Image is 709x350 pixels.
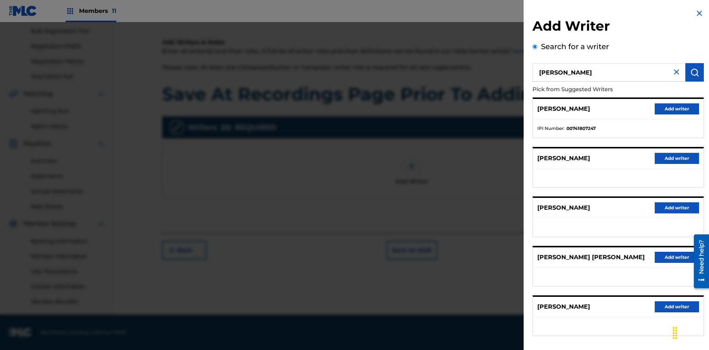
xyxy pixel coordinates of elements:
[537,104,590,113] p: [PERSON_NAME]
[566,125,596,132] strong: 00741807247
[532,18,704,37] h2: Add Writer
[690,68,699,77] img: Search Works
[688,231,709,292] iframe: Resource Center
[532,82,662,97] p: Pick from Suggested Writers
[655,103,699,114] button: Add writer
[537,154,590,163] p: [PERSON_NAME]
[532,63,685,82] input: Search writer's name or IPI Number
[112,7,116,14] span: 11
[672,315,709,350] iframe: Chat Widget
[537,203,590,212] p: [PERSON_NAME]
[672,68,681,76] img: close
[537,302,590,311] p: [PERSON_NAME]
[655,252,699,263] button: Add writer
[669,322,681,344] div: Drag
[9,6,37,16] img: MLC Logo
[541,42,609,51] label: Search for a writer
[655,202,699,213] button: Add writer
[537,125,565,132] span: IPI Number :
[66,7,75,16] img: Top Rightsholders
[655,301,699,312] button: Add writer
[537,253,645,262] p: [PERSON_NAME] [PERSON_NAME]
[655,153,699,164] button: Add writer
[79,7,116,15] span: Members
